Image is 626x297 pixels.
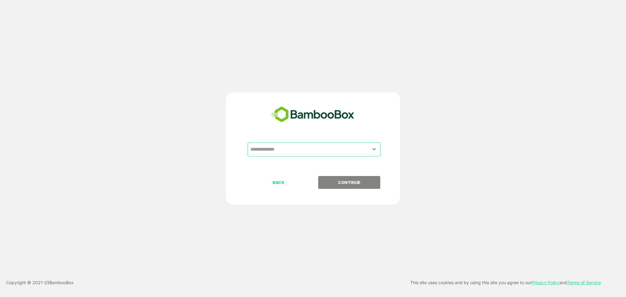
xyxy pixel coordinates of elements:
[319,179,380,186] p: CONTINUE
[318,176,380,189] button: CONTINUE
[248,176,310,189] button: BACK
[567,280,601,285] a: Terms of Service
[532,280,560,285] a: Privacy Policy
[248,179,309,186] p: BACK
[370,145,378,153] button: Open
[410,279,601,286] p: This site uses cookies and by using this site you agree to our and
[6,279,74,286] p: Copyright © 2021- 25 BambooBox
[268,105,358,125] img: bamboobox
